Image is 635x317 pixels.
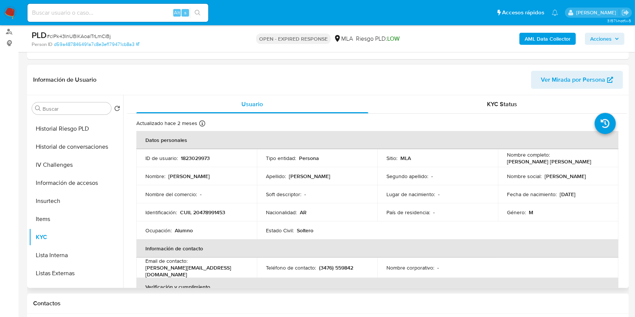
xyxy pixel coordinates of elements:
h1: Información de Usuario [33,76,96,84]
button: IV Challenges [29,156,123,174]
p: (3476) 559842 [319,264,353,271]
span: Acciones [590,33,612,45]
p: Teléfono de contacto : [266,264,316,271]
p: Lugar de nacimiento : [386,191,435,198]
p: MLA [400,155,411,162]
h1: Contactos [33,300,623,307]
div: MLA [334,35,353,43]
p: Nombre social : [507,173,542,180]
span: s [184,9,186,16]
p: Alumno [175,227,193,234]
button: Lista Interna [29,246,123,264]
input: Buscar [43,105,108,112]
p: Nombre : [145,173,165,180]
button: Listas Externas [29,264,123,282]
a: d59a487846491a7c8e3ef179471cb8a3 [54,41,139,48]
p: [PERSON_NAME] [545,173,586,180]
p: [PERSON_NAME] [PERSON_NAME] [507,158,591,165]
p: Nombre del comercio : [145,191,197,198]
p: Actualizado hace 2 meses [136,120,197,127]
span: Usuario [241,100,263,108]
button: Acciones [585,33,624,45]
p: CUIL 20478991453 [180,209,225,216]
p: OPEN - EXPIRED RESPONSE [256,34,331,44]
p: agustina.viggiano@mercadolibre.com [576,9,619,16]
button: Buscar [35,105,41,111]
p: Nombre completo : [507,151,550,158]
p: - [437,264,439,271]
p: Ocupación : [145,227,172,234]
button: Insurtech [29,192,123,210]
p: - [304,191,306,198]
p: [PERSON_NAME][EMAIL_ADDRESS][DOMAIN_NAME] [145,264,245,278]
p: Nacionalidad : [266,209,297,216]
a: Notificaciones [552,9,558,16]
button: Volver al orden por defecto [114,105,120,114]
p: M [529,209,533,216]
p: [DATE] [560,191,575,198]
button: Información de accesos [29,174,123,192]
p: Identificación : [145,209,177,216]
span: # clPk43InUBlKAoalTrLmCiBj [47,32,111,40]
p: Estado Civil : [266,227,294,234]
a: Salir [621,9,629,17]
p: Soft descriptor : [266,191,301,198]
button: AML Data Collector [519,33,576,45]
p: País de residencia : [386,209,430,216]
p: ID de usuario : [145,155,178,162]
p: - [433,209,435,216]
p: AR [300,209,307,216]
p: - [200,191,201,198]
p: [PERSON_NAME] [289,173,330,180]
span: Riesgo PLD: [356,35,400,43]
input: Buscar usuario o caso... [27,8,208,18]
p: - [431,173,433,180]
button: KYC [29,228,123,246]
th: Datos personales [136,131,618,149]
span: Accesos rápidos [502,9,544,17]
button: search-icon [190,8,205,18]
p: Tipo entidad : [266,155,296,162]
th: Información de contacto [136,239,618,258]
p: Sitio : [386,155,397,162]
span: Ver Mirada por Persona [541,71,605,89]
b: PLD [32,29,47,41]
span: 3.157.1-hotfix-5 [607,18,631,24]
button: Ver Mirada por Persona [531,71,623,89]
button: Historial de conversaciones [29,138,123,156]
b: AML Data Collector [525,33,571,45]
button: Marcas AML [29,282,123,300]
button: Historial Riesgo PLD [29,120,123,138]
span: LOW [387,34,400,43]
button: Items [29,210,123,228]
p: Soltero [297,227,313,234]
p: Email de contacto : [145,258,188,264]
b: Person ID [32,41,52,48]
p: Segundo apellido : [386,173,428,180]
p: Nombre corporativo : [386,264,434,271]
p: - [438,191,440,198]
p: Persona [299,155,319,162]
th: Verificación y cumplimiento [136,278,618,296]
p: Género : [507,209,526,216]
p: 1823029973 [181,155,210,162]
span: KYC Status [487,100,517,108]
span: Alt [174,9,180,16]
p: Apellido : [266,173,286,180]
p: Fecha de nacimiento : [507,191,557,198]
p: [PERSON_NAME] [168,173,210,180]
